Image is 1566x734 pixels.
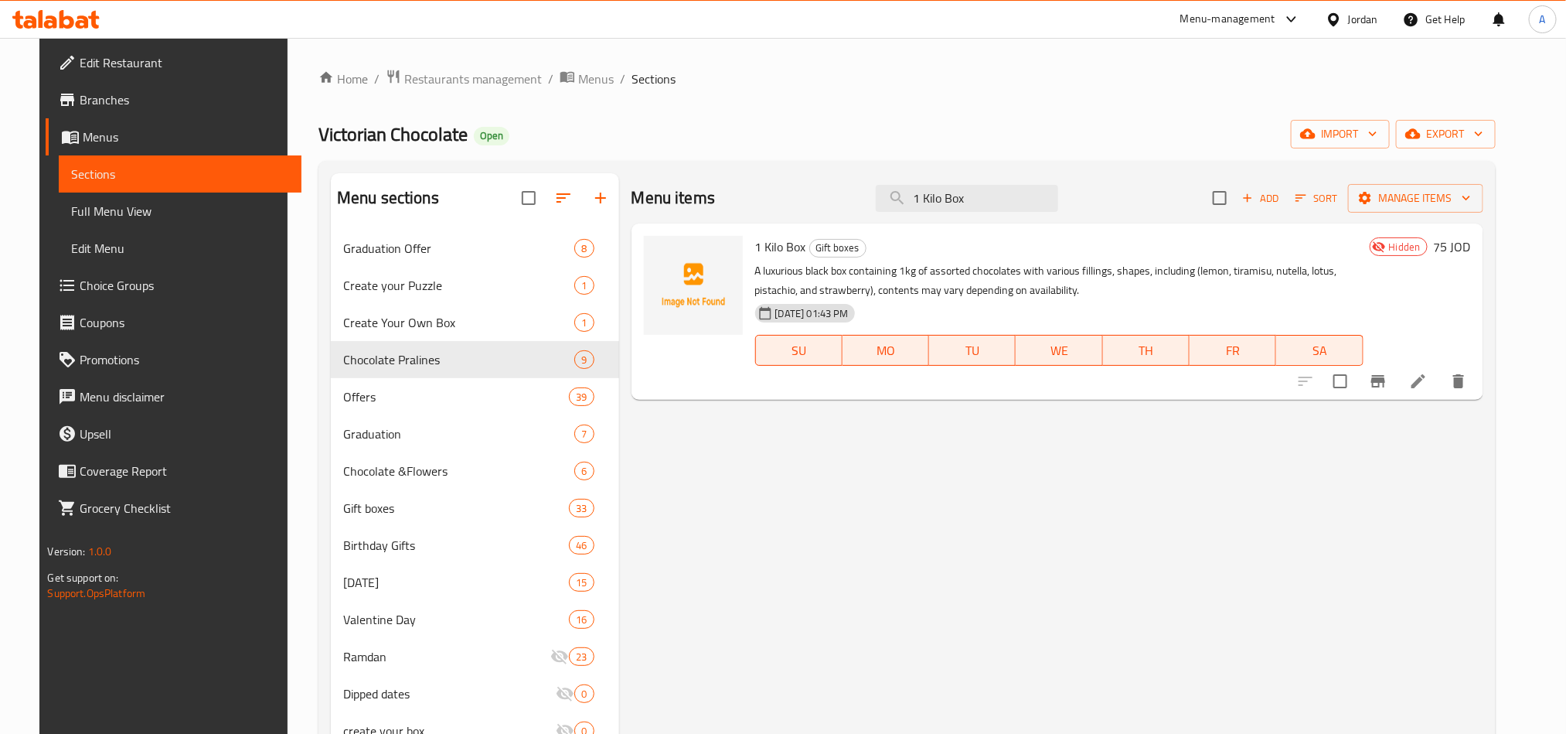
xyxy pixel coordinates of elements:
[1022,340,1096,362] span: WE
[331,638,619,675] div: Ramdan23
[620,70,625,88] li: /
[570,650,593,664] span: 23
[1408,125,1483,144] span: export
[632,70,676,88] span: Sections
[1383,240,1427,254] span: Hidden
[1190,335,1276,366] button: FR
[1360,189,1471,208] span: Manage items
[575,427,593,442] span: 7
[810,239,866,257] span: Gift boxes
[343,536,569,555] span: Birthday Gifts
[46,118,301,155] a: Menus
[1434,236,1471,258] h6: 75 JOD
[343,387,569,406] span: Offers
[755,335,843,366] button: SU
[1348,184,1483,213] button: Manage items
[570,501,593,516] span: 33
[331,378,619,415] div: Offers39
[80,499,288,517] span: Grocery Checklist
[1240,189,1282,207] span: Add
[1203,182,1236,214] span: Select section
[1540,11,1546,28] span: A
[343,684,557,703] span: Dipped dates
[474,127,509,145] div: Open
[343,313,575,332] span: Create Your Own Box
[47,583,145,603] a: Support.OpsPlatform
[59,155,301,193] a: Sections
[474,129,509,142] span: Open
[331,230,619,267] div: Graduation Offer8
[575,687,593,702] span: 0
[1196,340,1270,362] span: FR
[318,70,368,88] a: Home
[578,70,614,88] span: Menus
[574,350,594,369] div: items
[46,81,301,118] a: Branches
[46,452,301,490] a: Coverage Report
[343,276,575,295] span: Create your Puzzle
[1282,340,1357,362] span: SA
[574,425,594,443] div: items
[843,335,929,366] button: MO
[876,185,1058,212] input: search
[404,70,542,88] span: Restaurants management
[331,304,619,341] div: Create Your Own Box1
[46,304,301,341] a: Coupons
[331,415,619,452] div: Graduation7
[755,235,806,258] span: 1 Kilo Box
[343,610,569,629] span: Valentine Day
[574,684,594,703] div: items
[762,340,836,362] span: SU
[569,573,594,592] div: items
[1295,189,1338,207] span: Sort
[1236,186,1285,210] span: Add item
[1440,363,1477,400] button: delete
[935,340,1009,362] span: TU
[46,341,301,378] a: Promotions
[47,568,118,588] span: Get support on:
[556,684,574,703] svg: Inactive section
[1285,186,1348,210] span: Sort items
[343,350,575,369] span: Chocolate Pralines
[343,647,550,666] span: Ramdan
[331,341,619,378] div: Chocolate Pralines9
[59,193,301,230] a: Full Menu View
[570,613,593,627] span: 16
[1291,120,1390,149] button: import
[769,306,855,321] span: [DATE] 01:43 PM
[47,541,85,562] span: Version:
[570,575,593,590] span: 15
[343,239,575,258] span: Graduation Offer
[59,230,301,267] a: Edit Menu
[569,536,594,555] div: items
[632,186,716,210] h2: Menu items
[80,90,288,109] span: Branches
[331,601,619,638] div: Valentine Day16
[550,647,569,666] svg: Inactive section
[548,70,553,88] li: /
[575,316,593,330] span: 1
[80,462,288,480] span: Coverage Report
[569,647,594,666] div: items
[1396,120,1496,149] button: export
[1360,363,1397,400] button: Branch-specific-item
[331,267,619,304] div: Create your Puzzle1
[71,202,288,220] span: Full Menu View
[80,313,288,332] span: Coupons
[575,353,593,367] span: 9
[71,165,288,183] span: Sections
[343,425,575,443] div: Graduation
[80,53,288,72] span: Edit Restaurant
[331,675,619,712] div: Dipped dates0
[1109,340,1183,362] span: TH
[343,462,575,480] span: Chocolate &Flowers
[46,44,301,81] a: Edit Restaurant
[1324,365,1357,398] span: Select to update
[374,70,380,88] li: /
[1276,335,1363,366] button: SA
[575,464,593,479] span: 6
